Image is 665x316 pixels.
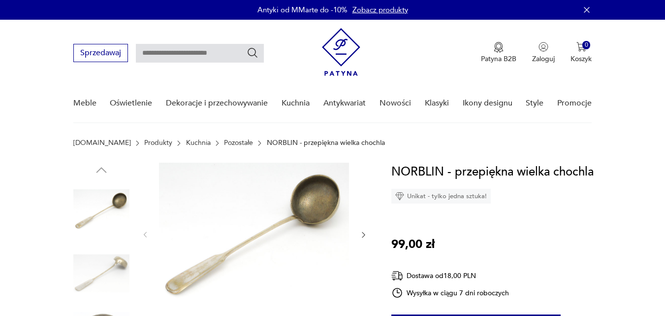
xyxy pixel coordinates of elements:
div: Wysyłka w ciągu 7 dni roboczych [391,287,509,299]
a: Pozostałe [224,139,253,147]
img: Ikonka użytkownika [538,42,548,52]
a: Promocje [557,84,592,122]
img: Zdjęcie produktu NORBLIN - przepiękna wielka chochla [73,246,129,302]
p: Patyna B2B [481,54,516,64]
a: Kuchnia [186,139,211,147]
button: Patyna B2B [481,42,516,64]
a: Produkty [144,139,172,147]
a: Kuchnia [282,84,310,122]
button: Zaloguj [532,42,555,64]
p: Antyki od MMarte do -10% [257,5,348,15]
p: Koszyk [570,54,592,64]
button: Szukaj [247,47,258,59]
a: [DOMAIN_NAME] [73,139,131,147]
p: NORBLIN - przepiękna wielka chochla [267,139,385,147]
img: Zdjęcie produktu NORBLIN - przepiękna wielka chochla [159,163,349,306]
a: Sprzedawaj [73,50,128,57]
a: Meble [73,84,96,122]
a: Style [526,84,543,122]
a: Antykwariat [323,84,366,122]
img: Zdjęcie produktu NORBLIN - przepiękna wielka chochla [73,182,129,239]
img: Ikona koszyka [576,42,586,52]
p: 99,00 zł [391,235,435,254]
img: Ikona medalu [494,42,504,53]
a: Klasyki [425,84,449,122]
img: Ikona dostawy [391,270,403,282]
div: Dostawa od 18,00 PLN [391,270,509,282]
a: Ikony designu [463,84,512,122]
a: Dekoracje i przechowywanie [166,84,268,122]
a: Zobacz produkty [352,5,408,15]
button: 0Koszyk [570,42,592,64]
a: Ikona medaluPatyna B2B [481,42,516,64]
img: Patyna - sklep z meblami i dekoracjami vintage [322,28,360,76]
div: Unikat - tylko jedna sztuka! [391,189,491,204]
img: Ikona diamentu [395,192,404,201]
p: Zaloguj [532,54,555,64]
a: Nowości [380,84,411,122]
h1: NORBLIN - przepiękna wielka chochla [391,163,594,181]
button: Sprzedawaj [73,44,128,62]
div: 0 [582,41,591,49]
a: Oświetlenie [110,84,152,122]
